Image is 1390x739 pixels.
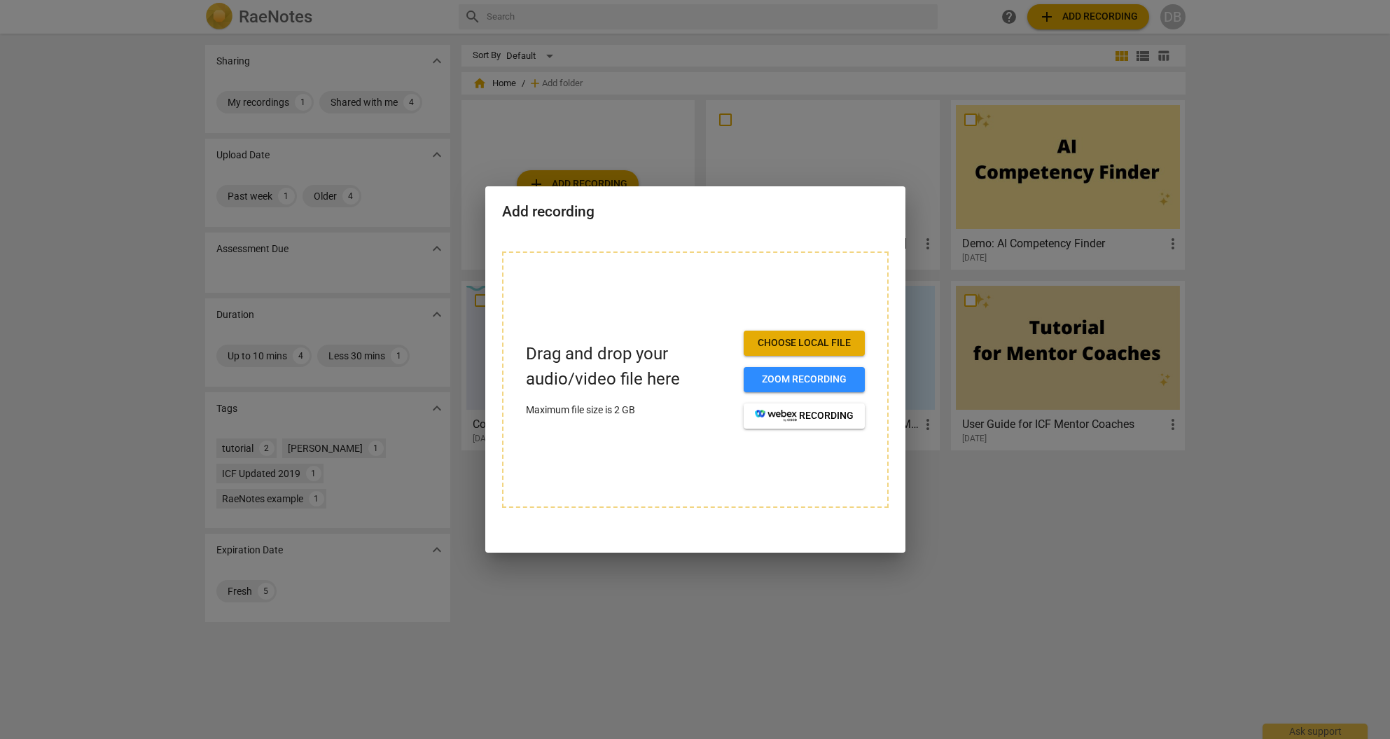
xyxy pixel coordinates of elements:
[755,409,854,423] span: recording
[755,373,854,387] span: Zoom recording
[526,342,732,391] p: Drag and drop your audio/video file here
[755,336,854,350] span: Choose local file
[526,403,732,417] p: Maximum file size is 2 GB
[502,203,889,221] h2: Add recording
